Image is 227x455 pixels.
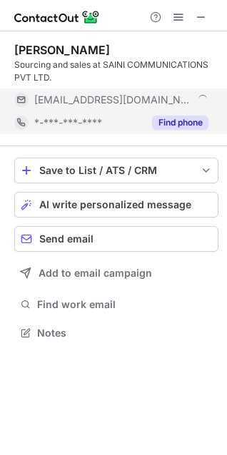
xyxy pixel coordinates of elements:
[14,9,100,26] img: ContactOut v5.3.10
[34,93,193,106] span: [EMAIL_ADDRESS][DOMAIN_NAME]
[14,226,218,252] button: Send email
[14,192,218,218] button: AI write personalized message
[37,298,213,311] span: Find work email
[39,267,152,279] span: Add to email campaign
[152,116,208,130] button: Reveal Button
[37,327,213,339] span: Notes
[39,165,193,176] div: Save to List / ATS / CRM
[14,158,218,183] button: save-profile-one-click
[14,58,218,84] div: Sourcing and sales at SAINI COMMUNICATIONS PVT LTD.
[14,260,218,286] button: Add to email campaign
[14,43,110,57] div: [PERSON_NAME]
[39,233,94,245] span: Send email
[39,199,191,210] span: AI write personalized message
[14,323,218,343] button: Notes
[14,295,218,315] button: Find work email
